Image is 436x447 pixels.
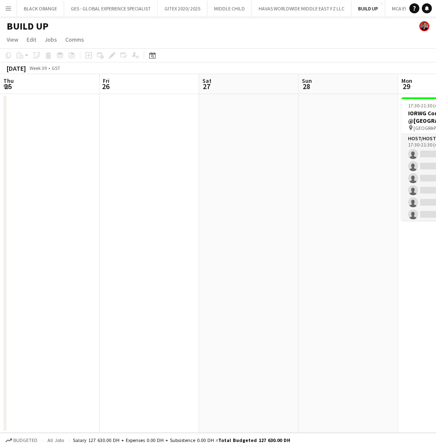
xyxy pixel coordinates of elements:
span: Sun [302,77,312,84]
div: GST [52,65,60,71]
button: GES - GLOBAL EXPERIENCE SPECIALIST [64,0,158,17]
a: Jobs [41,34,60,45]
a: View [3,34,22,45]
span: Week 39 [27,65,48,71]
button: MIDDLE CHILD [207,0,252,17]
a: Edit [23,34,40,45]
button: BLACK ORANGE [17,0,64,17]
span: Total Budgeted 127 630.00 DH [218,437,290,443]
button: GITEX 2020/ 2025 [158,0,207,17]
span: 26 [102,82,110,91]
span: View [7,36,18,43]
span: Budgeted [13,437,37,443]
button: MCA EVENTS [385,0,426,17]
span: 28 [301,82,312,91]
button: BUILD UP [351,0,385,17]
button: HAVAS WORLDWIDE MIDDLE EAST FZ LLC [252,0,351,17]
span: 25 [2,82,14,91]
a: Comms [62,34,87,45]
button: Budgeted [4,436,39,445]
span: Sat [202,77,212,84]
span: Comms [65,36,84,43]
span: Edit [27,36,36,43]
div: Salary 127 630.00 DH + Expenses 0.00 DH + Subsistence 0.00 DH = [73,437,290,443]
span: Fri [103,77,110,84]
span: Mon [401,77,412,84]
span: Jobs [45,36,57,43]
div: [DATE] [7,64,26,72]
app-user-avatar: Yuliia Antokhina [419,21,429,31]
span: 29 [400,82,412,91]
span: Thu [3,77,14,84]
h1: BUILD UP [7,20,48,32]
span: All jobs [46,437,66,443]
span: 27 [201,82,212,91]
